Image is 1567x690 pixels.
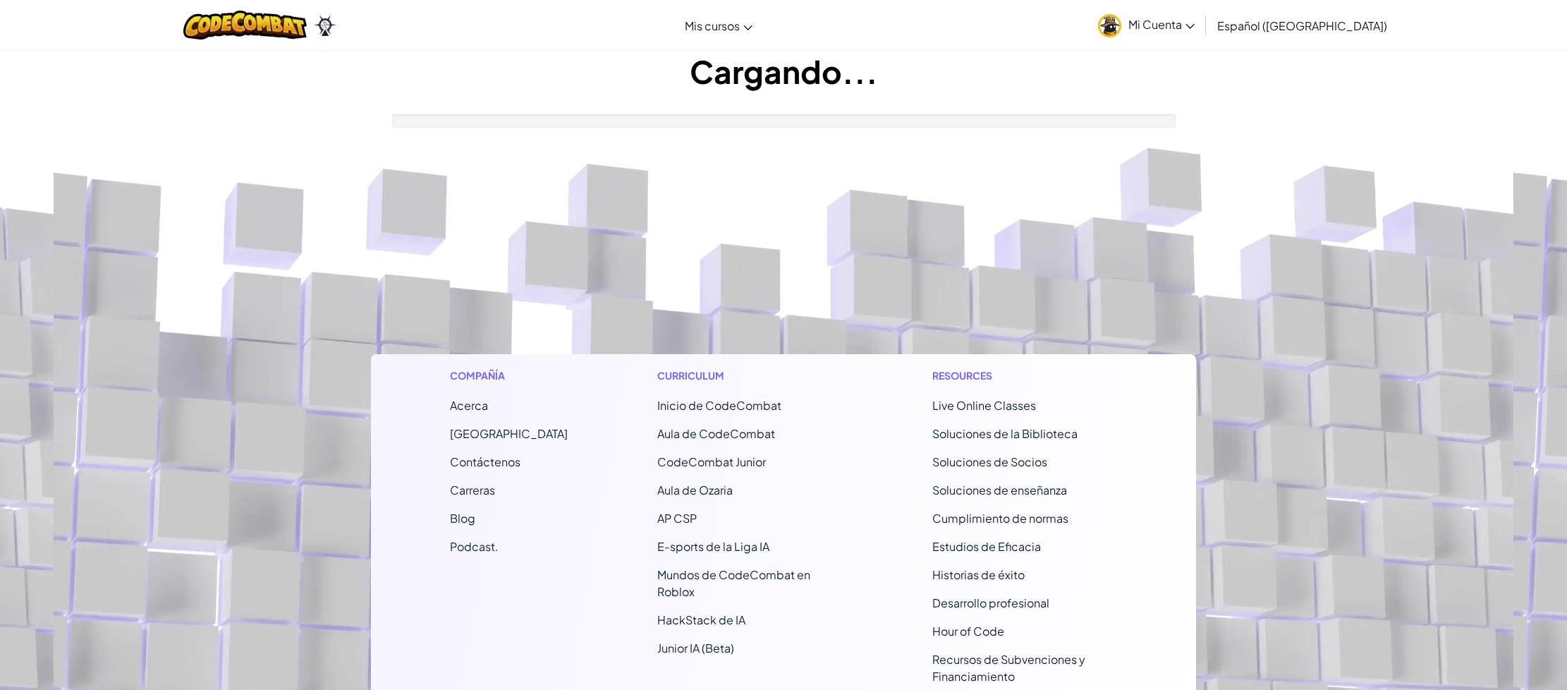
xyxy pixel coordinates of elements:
a: Blog [450,511,475,526]
a: Soluciones de la Biblioteca [932,426,1078,441]
a: HackStack de IA [657,612,745,627]
a: [GEOGRAPHIC_DATA] [450,426,568,441]
span: Mis cursos [685,18,740,33]
a: Cumplimiento de normas [932,511,1068,526]
h1: Curriculum [657,368,843,383]
h1: Compañía [450,368,568,383]
a: Historias de éxito [932,567,1025,582]
h1: Resources [932,368,1118,383]
a: AP CSP [657,511,697,526]
a: Junior IA (Beta) [657,641,734,655]
a: Recursos de Subvenciones y Financiamiento [932,652,1085,684]
span: Español ([GEOGRAPHIC_DATA]) [1217,18,1387,33]
a: CodeCombat Junior [657,454,766,469]
span: Inicio de CodeCombat [657,398,781,413]
a: Mis cursos [678,6,760,44]
a: Aula de CodeCombat [657,426,775,441]
img: avatar [1098,14,1121,37]
a: Live Online Classes [932,398,1036,413]
img: CodeCombat logo [183,11,307,40]
a: Español ([GEOGRAPHIC_DATA]) [1210,6,1394,44]
span: Contáctenos [450,454,520,469]
a: Hour of Code [932,624,1004,638]
span: Mi Cuenta [1128,17,1195,32]
a: Carreras [450,483,495,497]
a: Soluciones de Socios [932,454,1047,469]
a: Estudios de Eficacia [932,539,1041,554]
a: Soluciones de enseñanza [932,483,1067,497]
a: Mundos de CodeCombat en Roblox [657,567,810,599]
img: Ozaria [314,15,336,36]
a: Podcast. [450,539,499,554]
a: Desarrollo profesional [932,595,1049,610]
a: Aula de Ozaria [657,483,733,497]
a: Mi Cuenta [1091,3,1202,47]
a: E-sports de la Liga IA [657,539,769,554]
a: Acerca [450,398,488,413]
